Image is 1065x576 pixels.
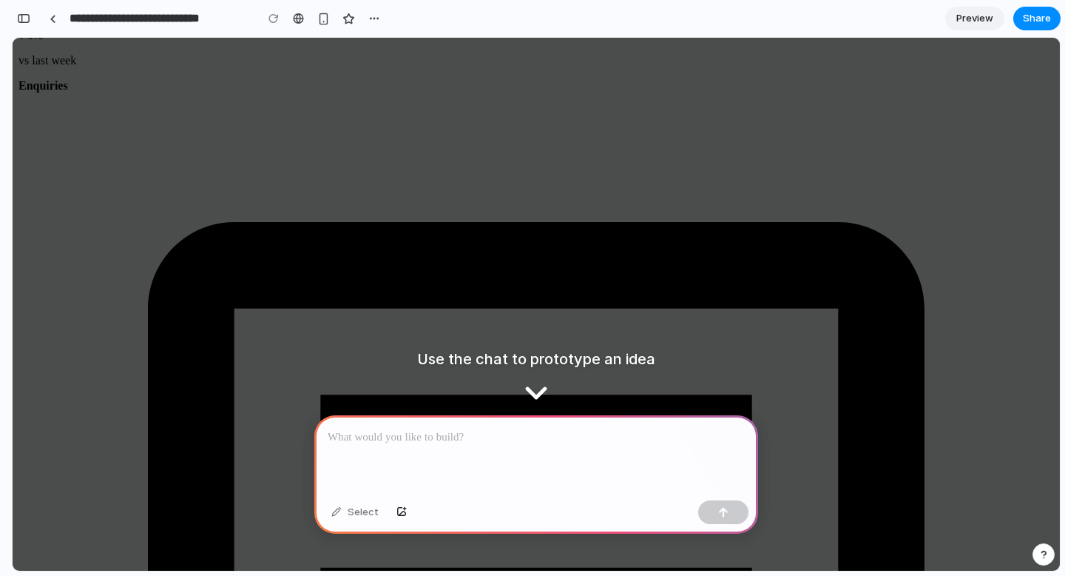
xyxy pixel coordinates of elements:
p: vs last week [6,16,1041,30]
strong: Enquiries [6,41,55,54]
span: Preview [956,11,993,26]
span: Share [1023,11,1051,26]
a: Preview [945,7,1004,30]
button: Share [1013,7,1061,30]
